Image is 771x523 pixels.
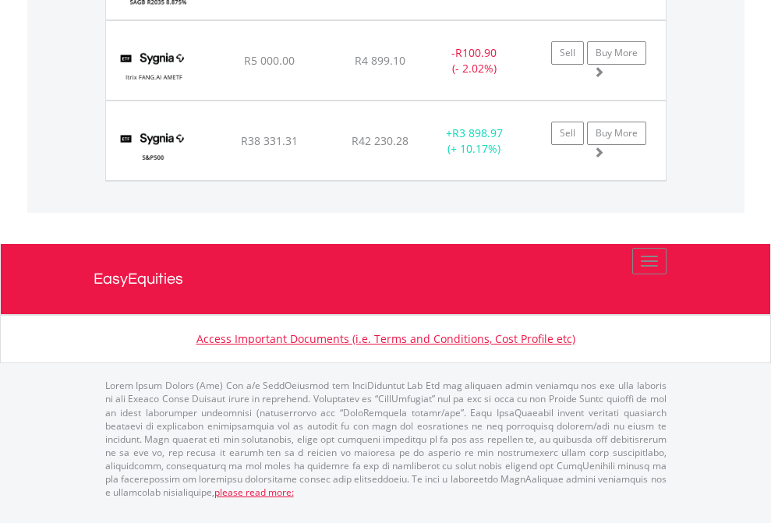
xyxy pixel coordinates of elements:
[214,486,294,499] a: please read more:
[244,53,295,68] span: R5 000.00
[114,121,193,176] img: TFSA.SYG500.png
[587,41,646,65] a: Buy More
[551,41,584,65] a: Sell
[241,133,298,148] span: R38 331.31
[105,379,667,499] p: Lorem Ipsum Dolors (Ame) Con a/e SeddOeiusmod tem InciDiduntut Lab Etd mag aliquaen admin veniamq...
[196,331,575,346] a: Access Important Documents (i.e. Terms and Conditions, Cost Profile etc)
[452,125,503,140] span: R3 898.97
[352,133,408,148] span: R42 230.28
[426,125,523,157] div: + (+ 10.17%)
[551,122,584,145] a: Sell
[355,53,405,68] span: R4 899.10
[114,41,193,96] img: TFSA.SYFANG.png
[455,45,497,60] span: R100.90
[587,122,646,145] a: Buy More
[94,244,678,314] a: EasyEquities
[426,45,523,76] div: - (- 2.02%)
